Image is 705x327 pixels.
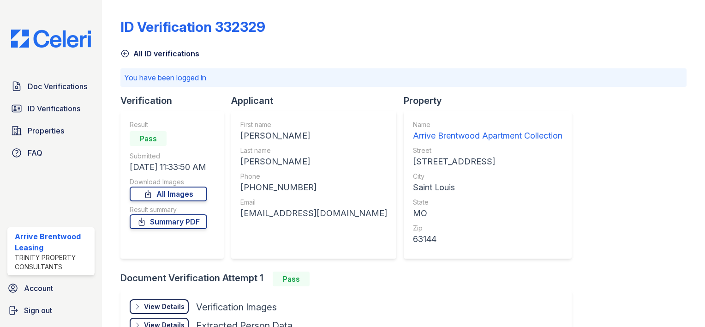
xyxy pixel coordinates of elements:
[28,103,80,114] span: ID Verifications
[24,305,52,316] span: Sign out
[28,147,42,158] span: FAQ
[130,120,207,129] div: Result
[413,224,562,233] div: Zip
[240,146,387,155] div: Last name
[413,172,562,181] div: City
[413,120,562,142] a: Name Arrive Brentwood Apartment Collection
[413,155,562,168] div: [STREET_ADDRESS]
[404,94,579,107] div: Property
[413,181,562,194] div: Saint Louis
[124,72,683,83] p: You have been logged in
[130,131,167,146] div: Pass
[4,301,98,320] a: Sign out
[240,172,387,181] div: Phone
[240,120,387,129] div: First name
[28,125,64,136] span: Properties
[130,151,207,161] div: Submitted
[240,129,387,142] div: [PERSON_NAME]
[7,144,95,162] a: FAQ
[196,301,277,314] div: Verification Images
[15,253,91,272] div: Trinity Property Consultants
[120,94,231,107] div: Verification
[240,207,387,220] div: [EMAIL_ADDRESS][DOMAIN_NAME]
[240,181,387,194] div: [PHONE_NUMBER]
[413,233,562,246] div: 63144
[413,198,562,207] div: State
[15,231,91,253] div: Arrive Brentwood Leasing
[231,94,404,107] div: Applicant
[240,198,387,207] div: Email
[4,30,98,48] img: CE_Logo_Blue-a8612792a0a2168367f1c8372b55b34899dd931a85d93a1a3d3e32e68fde9ad4.png
[7,121,95,140] a: Properties
[120,272,579,286] div: Document Verification Attempt 1
[413,146,562,155] div: Street
[120,18,265,35] div: ID Verification 332329
[413,207,562,220] div: MO
[413,120,562,129] div: Name
[144,302,185,311] div: View Details
[7,77,95,96] a: Doc Verifications
[130,205,207,214] div: Result summary
[7,99,95,118] a: ID Verifications
[273,272,310,286] div: Pass
[130,177,207,187] div: Download Images
[120,48,199,59] a: All ID verifications
[240,155,387,168] div: [PERSON_NAME]
[130,187,207,201] a: All Images
[130,214,207,229] a: Summary PDF
[28,81,87,92] span: Doc Verifications
[413,129,562,142] div: Arrive Brentwood Apartment Collection
[24,283,53,294] span: Account
[4,279,98,297] a: Account
[130,161,207,174] div: [DATE] 11:33:50 AM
